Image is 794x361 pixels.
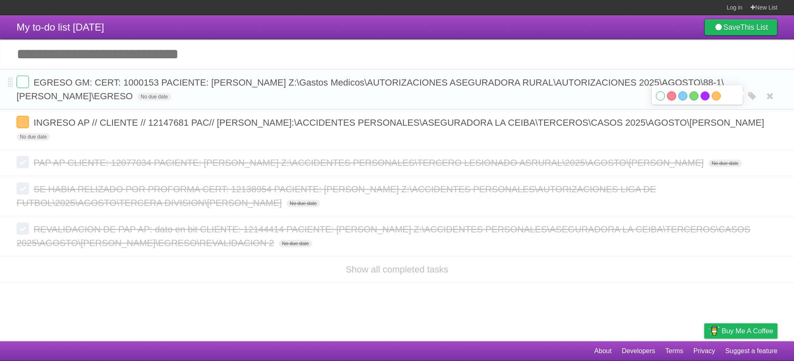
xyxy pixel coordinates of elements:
a: Terms [665,343,684,359]
span: Buy me a coffee [722,324,773,338]
label: Blue [678,91,687,100]
span: No due date [287,200,320,207]
label: Red [667,91,676,100]
span: No due date [708,160,742,167]
img: Buy me a coffee [708,324,720,338]
label: Done [17,116,29,128]
span: No due date [279,240,312,247]
a: Privacy [694,343,715,359]
label: Green [689,91,698,100]
span: SE HABIA RELIZADO POR PROFORMA CERT: 12138954 PACIENTE: [PERSON_NAME] Z:\ACCIDENTES PERSONALES\AU... [17,184,656,208]
a: Suggest a feature [725,343,777,359]
label: Orange [712,91,721,100]
label: White [656,91,665,100]
a: Buy me a coffee [704,323,777,339]
span: PAP AP CLIENTE: 12077034 PACIENTE: [PERSON_NAME] Z:\ACCIDENTES PERSONALES\TERCERO LESIONADO ASRUR... [33,158,706,168]
label: Done [17,222,29,235]
label: Done [17,182,29,195]
a: Show all completed tasks [346,264,448,275]
label: Purple [701,91,710,100]
span: REVALIDACION DE PAP AP: dato en bit CLIENTE: 12144414 PACIENTE: [PERSON_NAME] Z:\ACCIDENTES PERSO... [17,224,750,248]
a: Developers [622,343,655,359]
b: This List [740,23,768,31]
span: My to-do list [DATE] [17,22,104,33]
label: Done [17,156,29,168]
span: INGRESO AP // CLIENTE // 12147681 PAC// [PERSON_NAME]:\ACCIDENTES PERSONALES\ASEGURADORA LA CEIBA... [33,117,766,128]
a: About [594,343,612,359]
span: No due date [137,93,171,100]
label: Done [17,76,29,88]
span: No due date [17,133,50,141]
a: SaveThis List [704,19,777,36]
span: EGRESO GM: CERT: 1000153 PACIENTE: [PERSON_NAME] Z:\Gastos Medicos\AUTORIZACIONES ASEGURADORA RUR... [17,77,724,101]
